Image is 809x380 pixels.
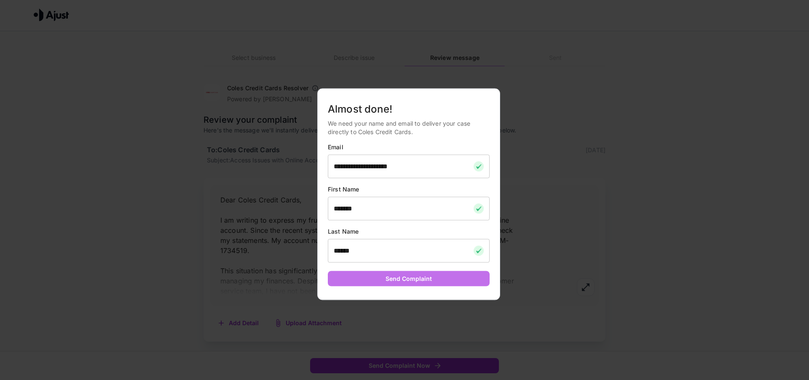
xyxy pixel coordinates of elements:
p: First Name [328,185,490,193]
img: checkmark [474,203,484,213]
button: Send Complaint [328,271,490,286]
img: checkmark [474,161,484,171]
h5: Almost done! [328,102,490,116]
img: checkmark [474,245,484,256]
p: We need your name and email to deliver your case directly to Coles Credit Cards. [328,119,490,136]
p: Email [328,143,490,151]
p: Last Name [328,227,490,235]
